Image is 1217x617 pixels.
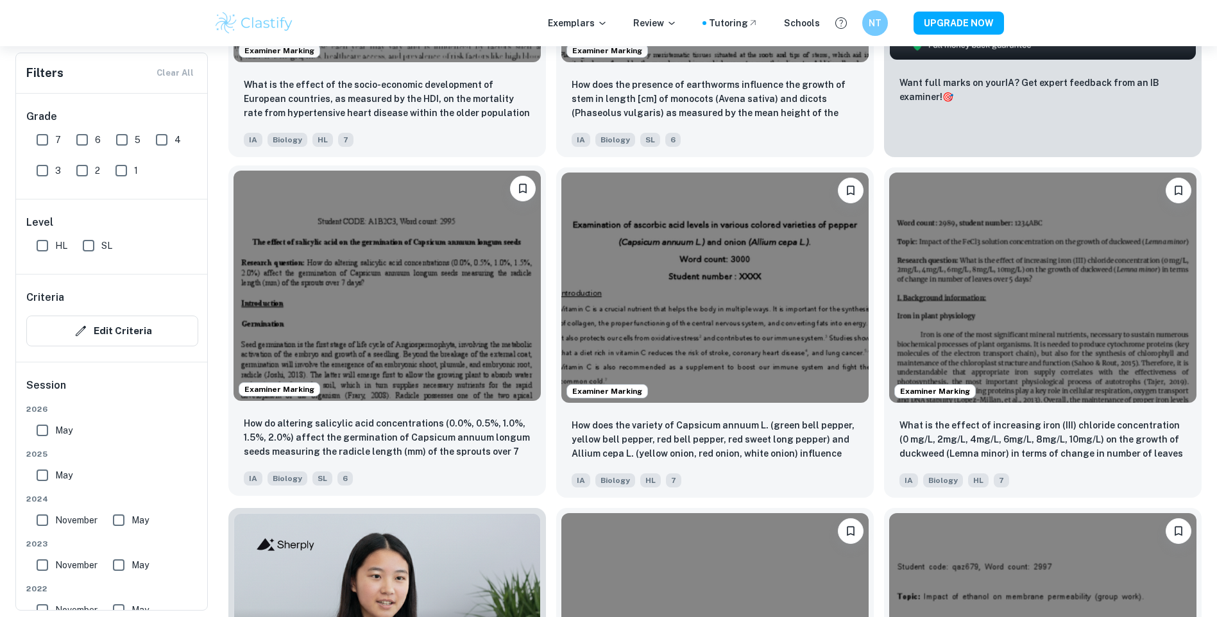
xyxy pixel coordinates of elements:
[709,16,758,30] a: Tutoring
[244,471,262,486] span: IA
[572,418,858,462] p: How does the variety of Capsicum annuum L. (green bell pepper, yellow bell pepper, red bell peppe...
[595,473,635,487] span: Biology
[55,423,72,437] span: May
[244,133,262,147] span: IA
[55,239,67,253] span: HL
[942,92,953,102] span: 🎯
[239,384,319,395] span: Examiner Marking
[132,558,149,572] span: May
[135,133,140,147] span: 5
[174,133,181,147] span: 4
[914,12,1004,35] button: UPGRADE NOW
[1166,178,1191,203] button: Bookmark
[899,418,1186,462] p: What is the effect of increasing iron (III) chloride concentration (0 mg/L, 2mg/L, 4mg/L, 6mg/L, ...
[268,133,307,147] span: Biology
[572,473,590,487] span: IA
[312,133,333,147] span: HL
[510,176,536,201] button: Bookmark
[26,583,198,595] span: 2022
[132,513,149,527] span: May
[994,473,1009,487] span: 7
[55,468,72,482] span: May
[26,290,64,305] h6: Criteria
[884,167,1202,498] a: Examiner MarkingBookmarkWhat is the effect of increasing iron (III) chloride concentration (0 mg/...
[228,167,546,498] a: Examiner MarkingBookmarkHow do altering salicylic acid concentrations (0.0%, 0.5%, 1.0%, 1.5%, 2....
[640,473,661,487] span: HL
[838,518,864,544] button: Bookmark
[867,16,882,30] h6: NT
[132,603,149,617] span: May
[640,133,660,147] span: SL
[572,78,858,121] p: How does the presence of earthworms influence the growth of stem in length [cm] of monocots (Aven...
[899,76,1186,104] p: Want full marks on your IA ? Get expert feedback from an IB examiner!
[244,78,531,121] p: What is the effect of the socio-economic development of European countries, as measured by the HD...
[26,448,198,460] span: 2025
[1166,518,1191,544] button: Bookmark
[55,513,98,527] span: November
[338,133,353,147] span: 7
[95,133,101,147] span: 6
[55,603,98,617] span: November
[55,558,98,572] span: November
[26,64,64,82] h6: Filters
[899,473,918,487] span: IA
[548,16,608,30] p: Exemplars
[26,493,198,505] span: 2024
[26,403,198,415] span: 2026
[567,385,647,397] span: Examiner Marking
[665,133,681,147] span: 6
[234,171,541,401] img: Biology IA example thumbnail: How do altering salicylic acid concentra
[26,109,198,124] h6: Grade
[889,173,1196,403] img: Biology IA example thumbnail: What is the effect of increasing iron (I
[838,178,864,203] button: Bookmark
[26,316,198,346] button: Edit Criteria
[26,215,198,230] h6: Level
[862,10,888,36] button: NT
[268,471,307,486] span: Biology
[55,164,61,178] span: 3
[312,471,332,486] span: SL
[337,471,353,486] span: 6
[595,133,635,147] span: Biology
[101,239,112,253] span: SL
[784,16,820,30] a: Schools
[26,378,198,403] h6: Session
[239,45,319,56] span: Examiner Marking
[55,133,61,147] span: 7
[633,16,677,30] p: Review
[567,45,647,56] span: Examiner Marking
[666,473,681,487] span: 7
[244,416,531,460] p: How do altering salicylic acid concentrations (0.0%, 0.5%, 1.0%, 1.5%, 2.0%) affect the germinati...
[134,164,138,178] span: 1
[923,473,963,487] span: Biology
[556,167,874,498] a: Examiner MarkingBookmarkHow does the variety of Capsicum annuum L. (green bell pepper, yellow bel...
[561,173,869,403] img: Biology IA example thumbnail: How does the variety of Capsicum annuum
[968,473,989,487] span: HL
[830,12,852,34] button: Help and Feedback
[214,10,295,36] img: Clastify logo
[572,133,590,147] span: IA
[895,385,975,397] span: Examiner Marking
[95,164,100,178] span: 2
[26,538,198,550] span: 2023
